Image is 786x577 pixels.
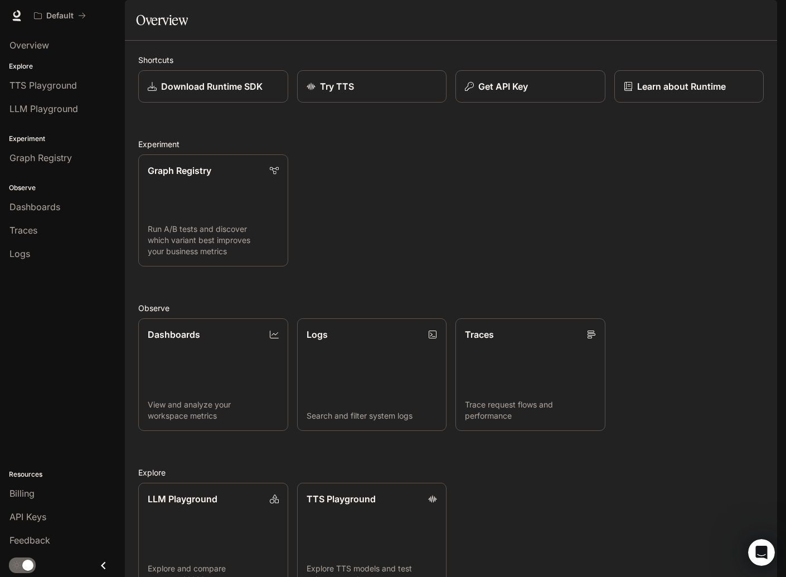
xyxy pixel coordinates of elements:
[148,164,211,177] p: Graph Registry
[46,11,74,21] p: Default
[455,70,605,103] button: Get API Key
[148,224,279,257] p: Run A/B tests and discover which variant best improves your business metrics
[297,318,447,430] a: LogsSearch and filter system logs
[29,4,91,27] button: All workspaces
[148,328,200,341] p: Dashboards
[138,138,764,150] h2: Experiment
[465,399,596,421] p: Trace request flows and performance
[307,492,376,506] p: TTS Playground
[148,492,217,506] p: LLM Playground
[297,70,447,103] a: Try TTS
[637,80,726,93] p: Learn about Runtime
[478,80,528,93] p: Get API Key
[161,80,263,93] p: Download Runtime SDK
[748,539,775,566] iframe: Intercom live chat
[136,9,188,31] h1: Overview
[138,54,764,66] h2: Shortcuts
[138,302,764,314] h2: Observe
[307,328,328,341] p: Logs
[138,318,288,430] a: DashboardsView and analyze your workspace metrics
[138,154,288,266] a: Graph RegistryRun A/B tests and discover which variant best improves your business metrics
[138,70,288,103] a: Download Runtime SDK
[465,328,494,341] p: Traces
[148,399,279,421] p: View and analyze your workspace metrics
[307,410,438,421] p: Search and filter system logs
[614,70,764,103] a: Learn about Runtime
[455,318,605,430] a: TracesTrace request flows and performance
[138,467,764,478] h2: Explore
[320,80,354,93] p: Try TTS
